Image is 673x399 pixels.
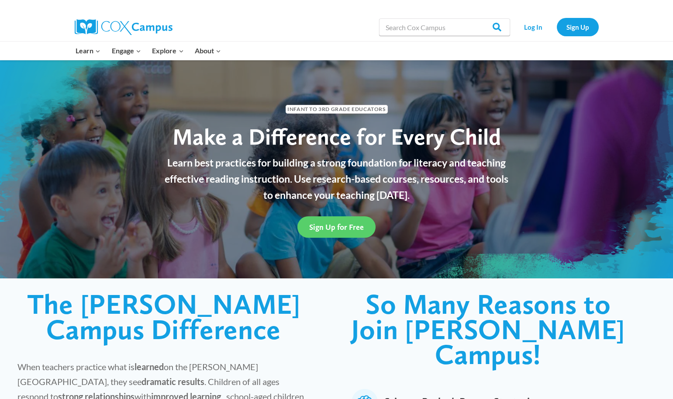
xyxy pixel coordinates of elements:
[135,361,164,372] strong: learned
[142,376,204,387] strong: dramatic results
[297,216,376,238] a: Sign Up for Free
[351,287,625,371] span: So Many Reasons to Join [PERSON_NAME] Campus!
[557,18,599,36] a: Sign Up
[112,45,141,56] span: Engage
[309,222,364,232] span: Sign Up for Free
[160,155,514,203] p: Learn best practices for building a strong foundation for literacy and teaching effective reading...
[195,45,221,56] span: About
[173,123,501,150] span: Make a Difference for Every Child
[286,105,388,113] span: Infant to 3rd Grade Educators
[379,18,510,36] input: Search Cox Campus
[514,18,552,36] a: Log In
[27,287,300,346] span: The [PERSON_NAME] Campus Difference
[75,19,173,35] img: Cox Campus
[514,18,599,36] nav: Secondary Navigation
[152,45,183,56] span: Explore
[76,45,100,56] span: Learn
[70,42,227,60] nav: Primary Navigation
